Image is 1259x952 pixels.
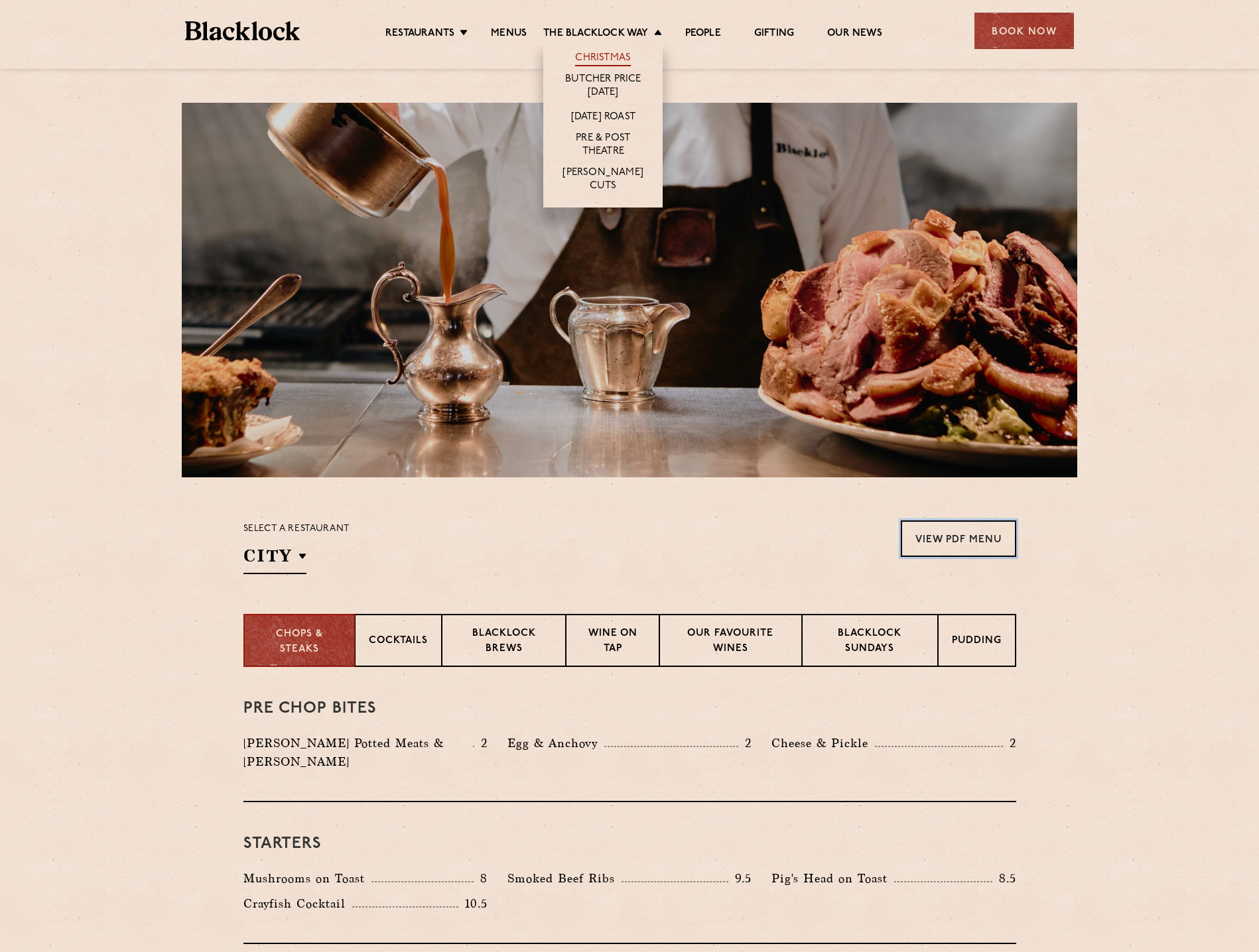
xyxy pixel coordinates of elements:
[557,132,649,160] a: Pre & Post Theatre
[827,27,882,42] a: Our News
[243,869,371,888] p: Mushrooms on Toast
[580,626,645,658] p: Wine on Tap
[557,73,649,101] a: Butcher Price [DATE]
[243,700,1016,717] h3: Pre Chop Bites
[543,27,648,42] a: The Blacklock Way
[952,634,1002,650] p: Pudding
[575,52,631,66] a: Christmas
[474,735,488,752] p: 2
[771,869,894,888] p: Pig's Head on Toast
[258,627,341,657] p: Chops & Steaks
[185,21,300,40] img: BL_Textured_Logo-footer-cropped.svg
[507,869,622,888] p: Smoked Beef Ribs
[673,626,788,658] p: Our favourite wines
[243,894,352,913] p: Crayfish Cocktail
[728,870,752,887] p: 9.5
[571,111,635,125] a: [DATE] Roast
[369,634,428,650] p: Cocktails
[243,835,1016,853] h3: Starters
[901,520,1016,557] a: View PDF Menu
[243,734,473,771] p: [PERSON_NAME] Potted Meats & [PERSON_NAME]
[771,734,875,752] p: Cheese & Pickle
[1003,735,1016,752] p: 2
[754,27,794,42] a: Gifting
[491,27,527,42] a: Menus
[507,734,604,752] p: Egg & Anchovy
[474,870,488,887] p: 8
[992,870,1016,887] p: 8.5
[685,27,721,42] a: People
[243,520,350,538] p: Select a restaurant
[974,13,1074,49] div: Book Now
[738,735,752,752] p: 2
[557,166,649,194] a: [PERSON_NAME] Cuts
[456,626,553,658] p: Blacklock Brews
[816,626,923,658] p: Blacklock Sundays
[385,27,454,42] a: Restaurants
[243,544,306,574] h2: City
[458,895,488,912] p: 10.5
